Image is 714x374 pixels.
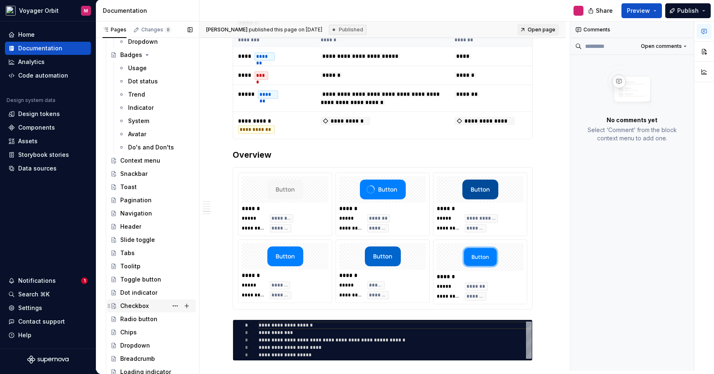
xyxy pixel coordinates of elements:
button: Search ⌘K [5,288,91,301]
div: Toolitp [120,262,140,270]
div: Do's and Don'ts [128,143,174,151]
div: Documentation [103,7,196,15]
a: Indicator [115,101,196,114]
div: Home [18,31,35,39]
div: Changes [141,26,171,33]
div: Design tokens [18,110,60,118]
a: Documentation [5,42,91,55]
span: Open comments [641,43,682,50]
a: Avatar [115,128,196,141]
button: Contact support [5,315,91,328]
button: Voyager OrbitM [2,2,94,19]
h3: Overview [233,149,533,161]
div: Trend [128,90,145,99]
div: Comments [570,21,694,38]
a: Tabs [107,246,196,260]
div: Context menu [120,156,160,165]
a: Code automation [5,69,91,82]
div: Dropdown [120,341,150,350]
a: Toggle button [107,273,196,286]
div: Data sources [18,164,57,173]
span: Share [596,7,613,15]
p: No comments yet [607,116,657,124]
p: Select ‘Comment’ from the block context menu to add one. [580,126,684,142]
div: Help [18,331,31,339]
a: Toast [107,180,196,194]
div: Settings [18,304,42,312]
div: Storybook stories [18,151,69,159]
a: Dot status [115,75,196,88]
span: Preview [627,7,650,15]
a: Assets [5,135,91,148]
a: Usage [115,62,196,75]
a: Pagination [107,194,196,207]
button: Preview [621,3,662,18]
button: Help [5,329,91,342]
a: Trend [115,88,196,101]
div: Toggle button [120,275,161,284]
a: Badges [107,48,196,62]
button: Notifications1 [5,274,91,287]
a: System [115,114,196,128]
a: Chips [107,326,196,339]
a: Open page [517,24,559,36]
a: Navigation [107,207,196,220]
div: Checkbox [120,302,149,310]
span: [PERSON_NAME] [206,26,248,33]
a: Design tokens [5,107,91,121]
span: 8 [165,26,171,33]
div: Notifications [18,277,56,285]
a: Checkbox [107,299,196,312]
div: Analytics [18,58,45,66]
div: Pagination [120,196,152,204]
div: Badges [120,51,142,59]
span: published this page on [DATE] [206,26,322,33]
div: Dropdown [128,38,158,46]
img: e5527c48-e7d1-4d25-8110-9641689f5e10.png [6,6,16,16]
div: M [84,7,88,14]
div: Navigation [120,209,152,218]
a: Context menu [107,154,196,167]
svg: Supernova Logo [27,355,69,364]
a: Dot indicator [107,286,196,299]
div: System [128,117,149,125]
div: Usage [128,64,147,72]
div: Tabs [120,249,135,257]
span: 1 [81,277,88,284]
button: Share [584,3,618,18]
div: Dot status [128,77,158,85]
div: Pages [102,26,126,33]
div: Chips [120,328,137,336]
button: Open comments [637,40,690,52]
div: Voyager Orbit [19,7,59,15]
a: Components [5,121,91,134]
a: Radio button [107,312,196,326]
span: Publish [677,7,699,15]
div: Dot indicator [120,289,157,297]
a: Dropdown [115,35,196,48]
a: Do's and Don'ts [115,141,196,154]
a: Settings [5,301,91,315]
div: Radio button [120,315,157,323]
span: Open page [528,26,555,33]
a: Dropdown [107,339,196,352]
a: Analytics [5,55,91,69]
div: Design system data [7,97,55,104]
div: Code automation [18,71,68,80]
button: Publish [665,3,711,18]
div: Breadcrumb [120,355,155,363]
div: Slide toggle [120,236,155,244]
a: Snackbar [107,167,196,180]
a: Breadcrumb [107,352,196,365]
div: Header [120,223,141,231]
div: Components [18,123,55,132]
div: Search ⌘K [18,290,50,298]
a: Toolitp [107,260,196,273]
a: Data sources [5,162,91,175]
div: Contact support [18,317,65,326]
div: Assets [18,137,38,145]
a: Slide toggle [107,233,196,246]
a: Storybook stories [5,148,91,161]
div: Snackbar [120,170,148,178]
